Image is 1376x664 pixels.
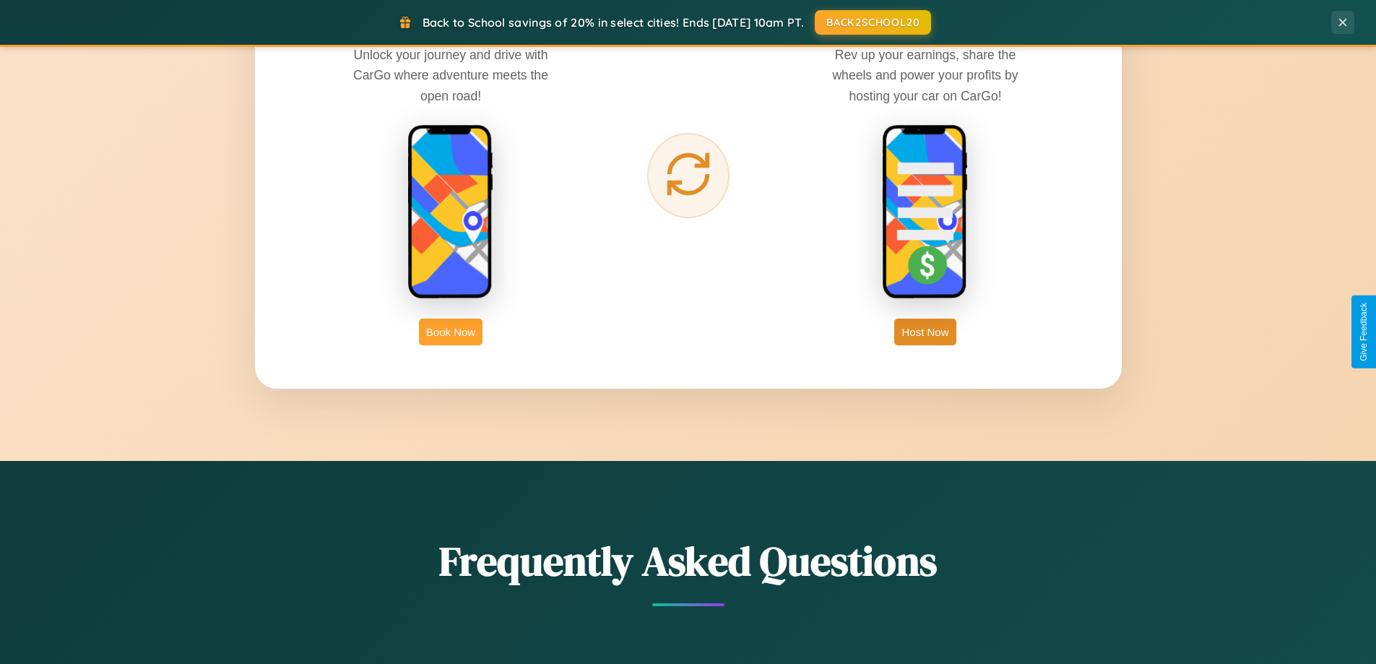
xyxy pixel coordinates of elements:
img: host phone [882,124,969,301]
p: Unlock your journey and drive with CarGo where adventure meets the open road! [342,45,559,105]
div: Give Feedback [1359,303,1369,361]
h2: Frequently Asked Questions [255,533,1122,589]
span: Back to School savings of 20% in select cities! Ends [DATE] 10am PT. [423,15,804,30]
p: Rev up your earnings, share the wheels and power your profits by hosting your car on CarGo! [817,45,1034,105]
img: rent phone [407,124,494,301]
button: Book Now [419,319,483,345]
button: BACK2SCHOOL20 [815,10,931,35]
button: Host Now [894,319,956,345]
